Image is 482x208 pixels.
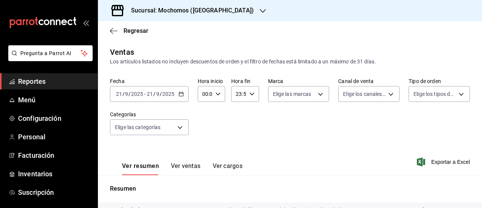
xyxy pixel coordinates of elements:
[83,20,89,26] button: open_drawer_menu
[409,79,470,84] label: Tipo de orden
[5,55,93,63] a: Pregunta a Parrot AI
[125,91,128,97] input: --
[418,157,470,166] button: Exportar a Excel
[213,162,243,175] button: Ver cargos
[413,90,456,98] span: Elige los tipos de orden
[124,27,148,34] span: Regresar
[122,91,125,97] span: /
[122,162,243,175] div: navigation tabs
[128,91,131,97] span: /
[20,49,81,57] span: Pregunta a Parrot AI
[18,113,92,123] span: Configuración
[18,169,92,179] span: Inventarios
[231,79,259,84] label: Hora fin
[146,91,153,97] input: --
[125,6,254,15] h3: Sucursal: Mochomos ([GEOGRAPHIC_DATA])
[343,90,386,98] span: Elige los canales de venta
[122,162,159,175] button: Ver resumen
[18,76,92,86] span: Reportes
[131,91,143,97] input: ----
[162,91,175,97] input: ----
[110,112,189,117] label: Categorías
[110,79,189,84] label: Fecha
[273,90,311,98] span: Elige las marcas
[268,79,329,84] label: Marca
[110,58,470,66] div: Los artículos listados no incluyen descuentos de orden y el filtro de fechas está limitado a un m...
[171,162,201,175] button: Ver ventas
[18,150,92,160] span: Facturación
[198,79,225,84] label: Hora inicio
[110,27,148,34] button: Regresar
[144,91,146,97] span: -
[18,132,92,142] span: Personal
[338,79,400,84] label: Canal de venta
[153,91,156,97] span: /
[160,91,162,97] span: /
[115,123,161,131] span: Elige las categorías
[18,187,92,197] span: Suscripción
[110,184,470,193] p: Resumen
[8,45,93,61] button: Pregunta a Parrot AI
[110,46,134,58] div: Ventas
[18,95,92,105] span: Menú
[156,91,160,97] input: --
[116,91,122,97] input: --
